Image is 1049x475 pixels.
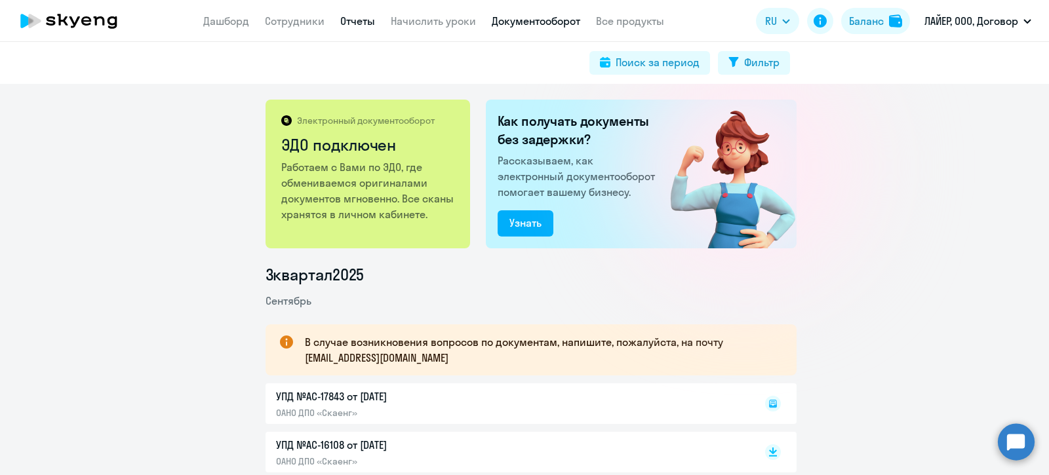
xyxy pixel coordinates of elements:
p: УПД №AC-16108 от [DATE] [276,437,551,453]
span: Сентябрь [266,294,311,307]
p: Рассказываем, как электронный документооборот помогает вашему бизнесу. [498,153,660,200]
a: Документооборот [492,14,580,28]
h2: Как получать документы без задержки? [498,112,660,149]
a: Отчеты [340,14,375,28]
button: RU [756,8,799,34]
a: Дашборд [203,14,249,28]
li: 3 квартал 2025 [266,264,797,285]
img: connected [649,100,797,248]
img: balance [889,14,902,28]
a: Начислить уроки [391,14,476,28]
p: ОАНО ДПО «Скаенг» [276,455,551,467]
a: УПД №AC-16108 от [DATE]ОАНО ДПО «Скаенг» [276,437,738,467]
p: ЛАЙЕР, ООО, Договор [924,13,1018,29]
div: Фильтр [744,54,780,70]
div: Баланс [849,13,884,29]
a: Сотрудники [265,14,325,28]
div: Поиск за период [616,54,700,70]
p: В случае возникновения вопросов по документам, напишите, пожалуйста, на почту [EMAIL_ADDRESS][DOM... [305,334,773,366]
button: Узнать [498,210,553,237]
button: ЛАЙЕР, ООО, Договор [918,5,1038,37]
div: Узнать [509,215,542,231]
p: Электронный документооборот [297,115,435,126]
span: RU [765,13,777,29]
button: Поиск за период [589,51,710,75]
a: Все продукты [596,14,664,28]
h2: ЭДО подключен [281,134,456,155]
p: Работаем с Вами по ЭДО, где обмениваемся оригиналами документов мгновенно. Все сканы хранятся в л... [281,159,456,222]
button: Фильтр [718,51,790,75]
button: Балансbalance [841,8,910,34]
